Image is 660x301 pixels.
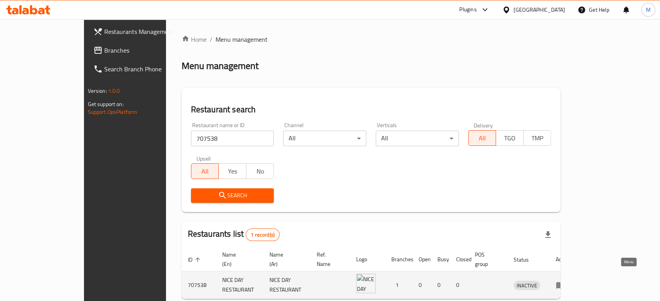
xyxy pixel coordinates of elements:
[191,163,219,179] button: All
[250,166,271,177] span: No
[194,166,216,177] span: All
[182,271,216,299] td: 707538
[88,99,124,109] span: Get support on:
[472,133,493,144] span: All
[385,271,412,299] td: 1
[283,131,366,146] div: All
[385,248,412,271] th: Branches
[246,163,274,179] button: No
[468,130,496,146] button: All
[188,255,203,264] span: ID
[216,271,263,299] td: NICE DAY RESTAURANT
[539,225,557,244] div: Export file
[196,156,211,161] label: Upsell
[191,104,551,115] h2: Restaurant search
[431,271,450,299] td: 0
[412,271,431,299] td: 0
[376,131,459,146] div: All
[431,248,450,271] th: Busy
[222,166,243,177] span: Yes
[523,130,551,146] button: TMP
[222,250,254,269] span: Name (En)
[182,248,576,299] table: enhanced table
[182,35,561,44] nav: breadcrumb
[356,274,376,293] img: NICE DAY RESTAURANT
[104,27,188,36] span: Restaurants Management
[191,188,274,203] button: Search
[514,5,565,14] div: [GEOGRAPHIC_DATA]
[87,22,194,41] a: Restaurants Management
[191,131,274,146] input: Search for restaurant name or ID..
[412,248,431,271] th: Open
[246,231,279,239] span: 1 record(s)
[450,248,469,271] th: Closed
[218,163,246,179] button: Yes
[216,35,268,44] span: Menu management
[549,248,576,271] th: Action
[474,122,493,128] label: Delivery
[499,133,521,144] span: TGO
[182,60,259,72] h2: Menu management
[188,228,280,241] h2: Restaurants list
[104,46,188,55] span: Branches
[269,250,301,269] span: Name (Ar)
[514,255,539,264] span: Status
[246,228,280,241] div: Total records count
[514,281,540,290] span: INACTIVE
[475,250,498,269] span: POS group
[210,35,212,44] li: /
[88,86,107,96] span: Version:
[317,250,341,269] span: Ref. Name
[496,130,524,146] button: TGO
[87,60,194,78] a: Search Branch Phone
[527,133,548,144] span: TMP
[350,248,385,271] th: Logo
[88,107,137,117] a: Support.OpsPlatform
[459,5,476,14] div: Plugins
[450,271,469,299] td: 0
[104,64,188,74] span: Search Branch Phone
[108,86,120,96] span: 1.0.0
[87,41,194,60] a: Branches
[263,271,310,299] td: NICE DAY RESTAURANT
[197,191,268,200] span: Search
[646,5,651,14] span: M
